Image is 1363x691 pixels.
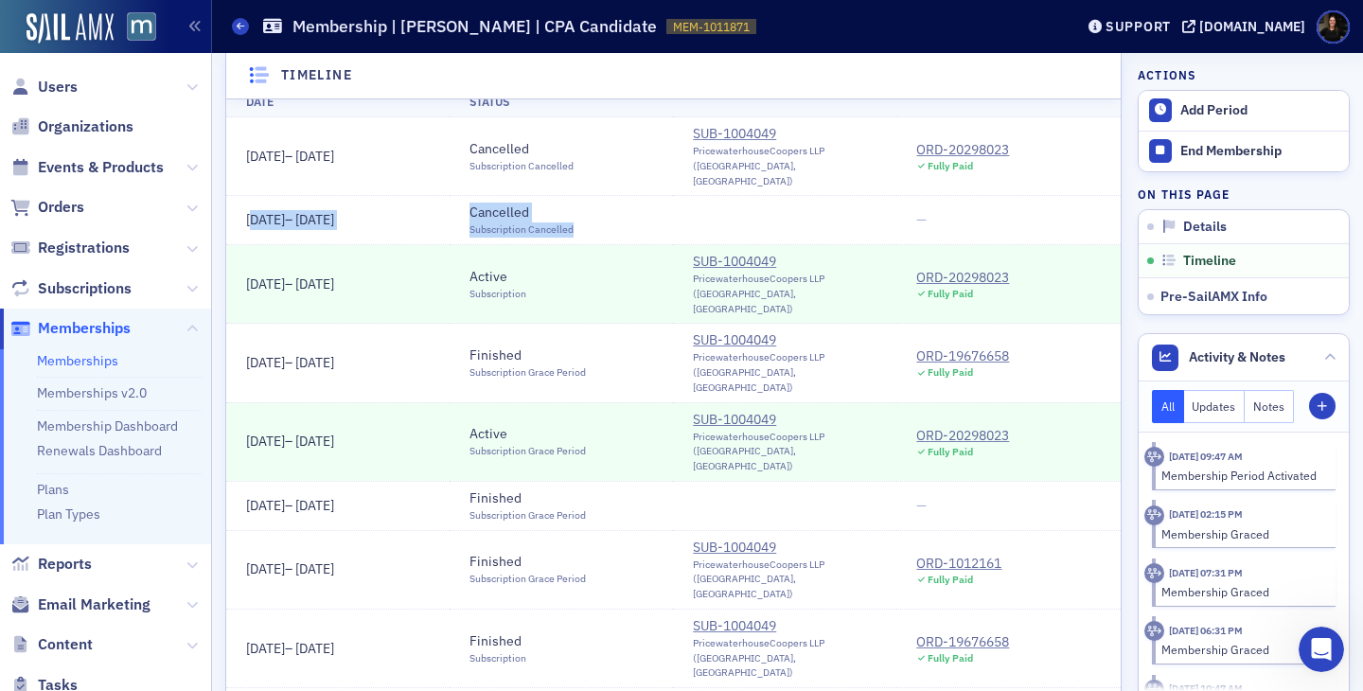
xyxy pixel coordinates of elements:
div: In the meantime, these articles might help: [15,95,310,154]
img: SailAMX [27,13,114,44]
div: In the meantime, these articles might help: [30,106,295,143]
button: Notes [1245,390,1294,423]
div: Operator says… [15,95,363,156]
span: — [916,211,927,228]
div: PricewaterhouseCoopers LLP ([GEOGRAPHIC_DATA], [GEOGRAPHIC_DATA]) [693,144,876,188]
div: Add Period [1180,102,1339,119]
div: Active [469,424,586,444]
div: Active [469,267,526,287]
a: SUB-1004049 [693,616,876,636]
a: Plans [37,481,69,498]
button: Send a message… [325,539,355,569]
button: Start recording [120,546,135,561]
span: Details [1183,219,1227,236]
div: Fully Paid [928,574,973,586]
a: Events & Products [10,157,164,178]
span: Pre-SailAMX Info [1160,288,1267,305]
span: Activity & Notes [1189,347,1285,367]
div: Operator says… [15,156,363,457]
span: – [246,211,334,228]
strong: How to move a subscription payment that was made on a duplicate account to the correct account [78,174,318,249]
span: Email Marketing [38,594,150,615]
span: [DATE] [246,148,285,165]
div: ORD-20298023 [916,140,1009,160]
div: How To View a User's Memberships & Start Date [59,267,363,337]
span: [DATE] [295,148,334,165]
button: All [1152,390,1184,423]
span: [DATE] [246,275,285,292]
div: SUB-1004049 [693,252,876,272]
div: Close [332,8,366,42]
span: MEM-1011871 [673,19,750,35]
div: Waiting for a teammate [19,473,360,488]
span: — [916,497,927,514]
div: Membership Graced [1161,525,1323,542]
img: Profile image for Luke [54,10,84,41]
span: Organizations [38,116,133,137]
a: More in the Help Center [59,387,363,434]
a: Memberships v2.0 [37,384,147,401]
div: Subscription Grace Period [469,444,586,459]
a: SUB-1004049 [693,330,876,350]
span: – [246,497,334,514]
button: Gif picker [90,546,105,561]
strong: Join Form Updates [78,354,215,369]
span: Timeline [1183,253,1236,270]
div: Finished [469,488,586,508]
div: Cancelled [469,203,574,222]
span: [DATE] [295,560,334,577]
a: Organizations [10,116,133,137]
a: Memberships [10,318,131,339]
div: Membership Period Activated [1161,467,1323,484]
p: Under 15 minutes [133,24,244,43]
div: ORD-1012161 [916,554,1001,574]
div: Subscription Grace Period [469,365,586,381]
time: 6/5/2024 07:31 PM [1169,566,1243,579]
div: Finished [469,552,586,572]
a: Membership Dashboard [37,417,178,434]
div: PricewaterhouseCoopers LLP ([GEOGRAPHIC_DATA], [GEOGRAPHIC_DATA]) [693,558,876,602]
a: Orders [10,197,84,218]
a: Users [10,77,78,97]
a: Email Marketing [10,594,150,615]
div: Activity [1144,447,1164,467]
a: SUB-1004049 [693,538,876,558]
a: Reports [10,554,92,575]
div: PricewaterhouseCoopers LLP ([GEOGRAPHIC_DATA], [GEOGRAPHIC_DATA]) [693,430,876,474]
time: 6/3/2024 06:31 PM [1169,624,1243,637]
span: [DATE] [295,433,334,450]
a: SUB-1004049 [693,124,876,144]
button: Upload attachment [29,546,44,561]
img: Profile image for Aidan [80,10,111,41]
a: Plan Types [37,505,100,523]
div: Subscription [469,651,526,666]
a: ORD-20298023 [916,268,1009,288]
div: Finished [469,631,526,651]
div: PricewaterhouseCoopers LLP ([GEOGRAPHIC_DATA], [GEOGRAPHIC_DATA]) [693,350,876,395]
span: [DATE] [246,211,285,228]
span: [DATE] [295,211,334,228]
a: ORD-19676658 [916,346,1009,366]
span: [DATE] [295,275,334,292]
a: Registrations [10,238,130,258]
span: More in the Help Center [131,402,310,418]
div: Subscription Grace Period [469,508,586,523]
h4: Timeline [281,66,352,86]
button: go back [12,8,48,44]
span: Subscriptions [38,278,132,299]
a: ORD-19676658 [916,632,1009,652]
div: Fully Paid [928,652,973,664]
img: SailAMX [127,12,156,42]
span: Reports [38,554,92,575]
button: Home [296,8,332,44]
a: SUB-1004049 [693,410,876,430]
div: Activity [1144,621,1164,641]
a: Renewals Dashboard [37,442,162,459]
span: Users [38,77,78,97]
span: [DATE] [295,354,334,371]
